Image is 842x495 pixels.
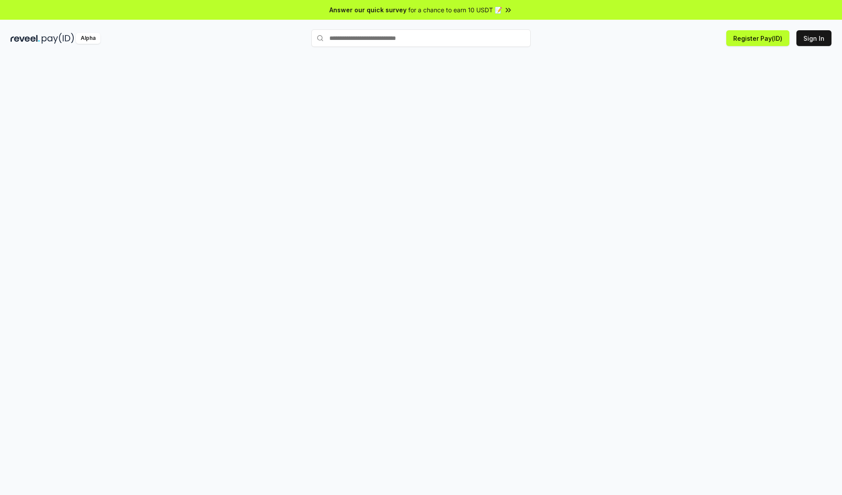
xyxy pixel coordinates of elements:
div: Alpha [76,33,100,44]
span: Answer our quick survey [329,5,407,14]
img: pay_id [42,33,74,44]
button: Register Pay(ID) [726,30,789,46]
img: reveel_dark [11,33,40,44]
span: for a chance to earn 10 USDT 📝 [408,5,502,14]
button: Sign In [796,30,831,46]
